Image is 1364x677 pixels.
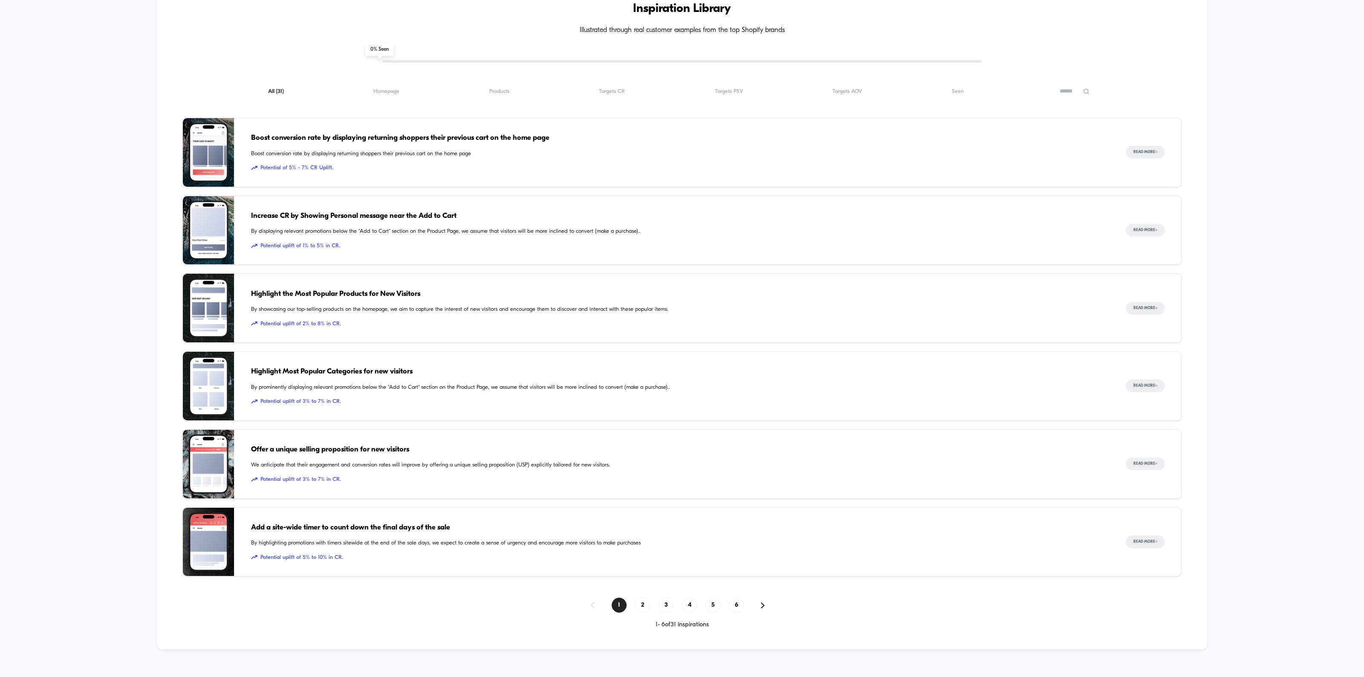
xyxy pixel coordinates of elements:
span: All [268,88,284,95]
span: We anticipate that their engagement and conversion rates will improve by offering a unique sellin... [251,461,1109,469]
span: Potential uplift of 3% to 7% in CR. [251,397,1109,406]
span: Add a site-wide timer to count down the final days of the sale [251,522,1109,533]
span: Potential uplift of 3% to 7% in CR. [251,475,1109,484]
span: Potential of 5% - 7% CR Uplift. [251,164,1109,172]
img: We anticipate that their engagement and conversion rates will improve by offering a unique sellin... [183,430,234,498]
button: Read More> [1126,302,1165,315]
span: Potential uplift of 2% to 8% in CR. [251,320,1109,328]
span: Targets PSV [715,88,743,95]
span: Boost conversion rate by displaying returning shoppers their previous cart on the home page [251,150,1109,158]
button: Read More> [1126,457,1165,470]
span: Highlight Most Popular Categories for new visitors [251,366,1109,377]
span: By showcasing our top-selling products on the homepage, we aim to capture the interest of new vis... [251,305,1109,314]
span: Homepage [373,88,399,95]
span: 0 % Seen [365,43,394,56]
img: By highlighting promotions with timers sitewide at the end of the sale days, we expect to create ... [183,508,234,576]
span: 6 [729,598,744,613]
span: By prominently displaying relevant promotions below the "Add to Cart" section on the Product Page... [251,383,1109,392]
span: Targets AOV [832,88,862,95]
img: By prominently displaying relevant promotions below the "Add to Cart" section on the Product Page... [183,352,234,420]
span: 5 [705,598,720,613]
h4: Illustrated through real customer examples from the top Shopify brands [182,26,1182,35]
button: Read More> [1126,146,1165,159]
button: Read More> [1126,224,1165,237]
span: By displaying relevant promotions below the "Add to Cart" section on the Product Page, we assume ... [251,227,1109,236]
span: 3 [659,598,673,613]
span: Increase CR by Showing Personal message near the Add to Cart [251,211,1109,222]
span: Potential uplift of 5% to 10% in CR. [251,553,1109,562]
div: 1 - 6 of 31 inspirations [182,621,1182,628]
button: Read More> [1126,535,1165,548]
span: Boost conversion rate by displaying returning shoppers their previous cart on the home page [251,133,1109,144]
h3: Inspiration Library [182,2,1182,16]
span: Products [489,88,509,95]
span: ( 31 ) [276,89,284,94]
span: Seen [952,88,964,95]
img: pagination forward [761,602,765,608]
span: 1 [612,598,627,613]
span: 2 [635,598,650,613]
img: By showcasing our top-selling products on the homepage, we aim to capture the interest of new vis... [183,274,234,342]
span: By highlighting promotions with timers sitewide at the end of the sale days, we expect to create ... [251,539,1109,547]
img: By displaying relevant promotions below the "Add to Cart" section on the Product Page, we assume ... [183,196,234,265]
span: Targets CR [599,88,625,95]
img: Boost conversion rate by displaying returning shoppers their previous cart on the home page [183,118,234,187]
button: Read More> [1126,379,1165,392]
span: Highlight the Most Popular Products for New Visitors [251,289,1109,300]
span: 4 [682,598,697,613]
span: Offer a unique selling proposition for new visitors [251,444,1109,455]
span: Potential uplift of 1% to 5% in CR. [251,242,1109,250]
